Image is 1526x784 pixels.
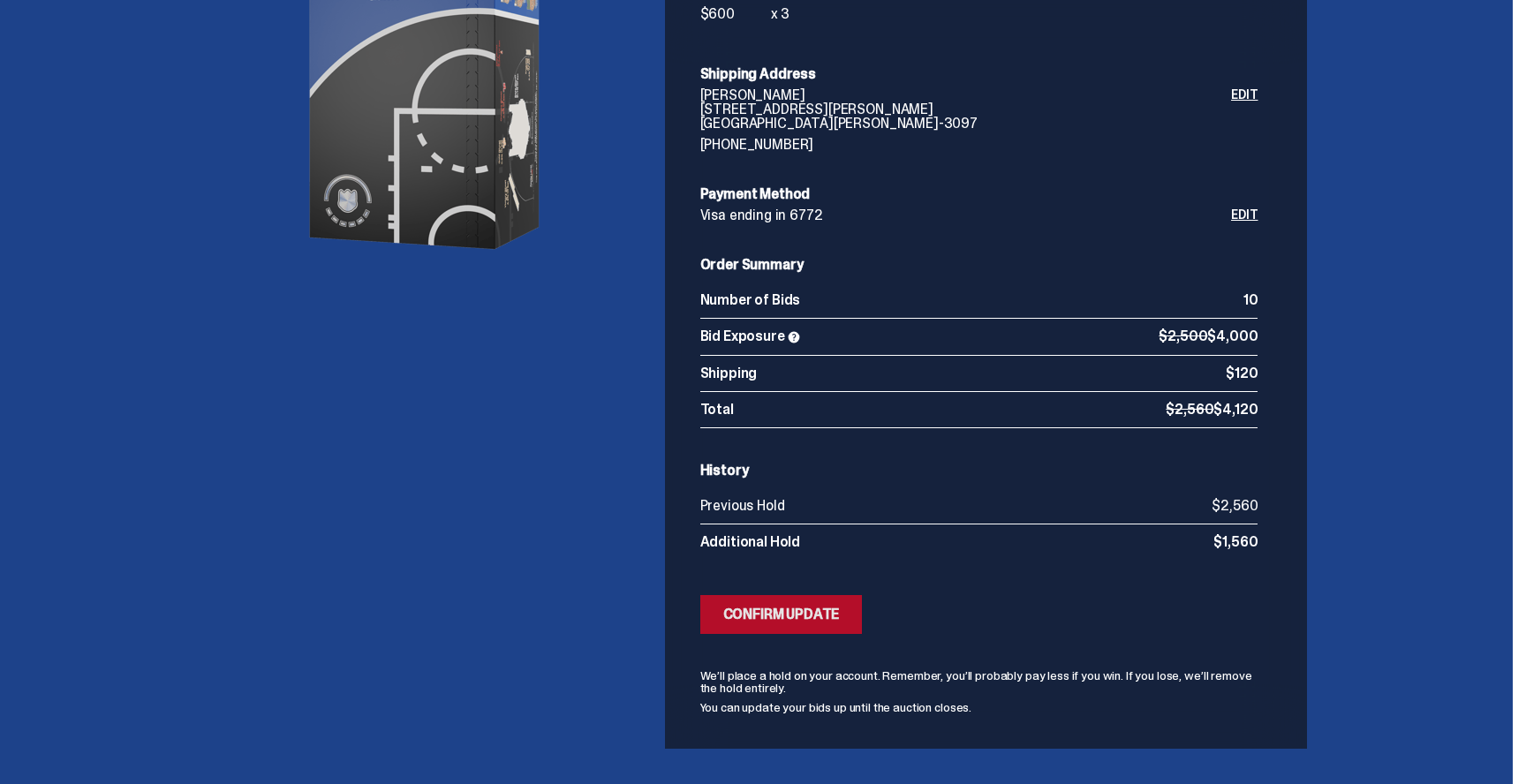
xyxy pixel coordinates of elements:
h6: History [700,464,1258,478]
p: [PHONE_NUMBER] [700,138,1232,152]
p: 10 [1243,293,1258,307]
h6: Payment Method [700,187,1258,201]
p: You can update your bids up until the auction closes. [700,701,1258,713]
h6: Shipping Address [700,67,1258,81]
p: [STREET_ADDRESS][PERSON_NAME] [700,102,1232,117]
p: Visa ending in 6772 [700,208,1232,222]
p: $4,120 [1166,403,1258,417]
p: Shipping [700,366,1227,381]
span: $2,560 [1166,400,1213,418]
div: Confirm Update [723,607,840,622]
p: Previous Hold [700,499,1212,513]
p: Additional Hold [700,535,1214,549]
a: Edit [1231,208,1258,222]
button: Confirm Update [700,595,863,634]
p: $1,560 [1213,535,1258,549]
p: $4,000 [1159,329,1258,344]
h6: Order Summary [700,258,1258,272]
p: x 3 [771,7,790,21]
p: Number of Bids [700,293,1243,307]
span: $2,500 [1159,327,1207,345]
p: $120 [1226,366,1258,381]
p: We’ll place a hold on your account. Remember, you’ll probably pay less if you win. If you lose, w... [700,669,1258,694]
a: Edit [1231,88,1258,152]
p: [PERSON_NAME] [700,88,1232,102]
p: [GEOGRAPHIC_DATA][PERSON_NAME]-3097 [700,117,1232,131]
p: Total [700,403,1167,417]
p: $600 [700,7,771,21]
p: $2,560 [1212,499,1258,513]
p: Bid Exposure [700,329,1160,344]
